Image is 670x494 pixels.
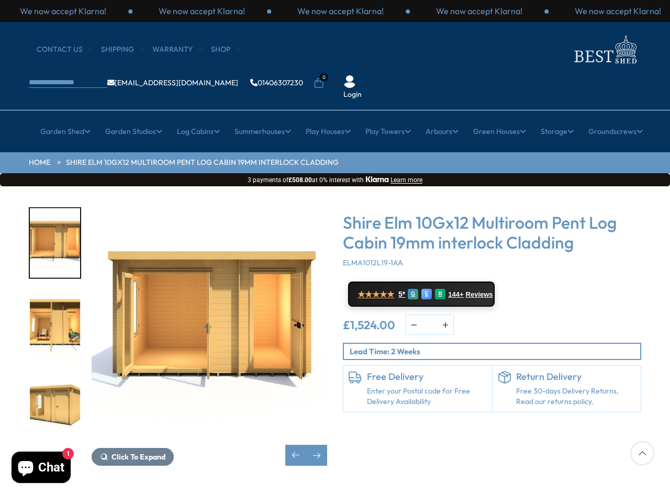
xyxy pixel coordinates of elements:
img: Shire Elm 10Gx12 Multiroom Pent Log Cabin 19mm interlock Cladding - Best Shed [92,207,327,443]
a: ★★★★★ 5* G E R 144+ Reviews [348,282,495,307]
a: Shipping [101,44,144,55]
a: 01406307230 [250,79,303,86]
span: 0 [319,73,328,82]
a: Login [343,89,362,100]
span: Click To Expand [111,452,165,462]
span: ELMA1012L19-1AA [343,258,403,267]
span: Reviews [466,290,493,299]
inbox-online-store-chat: Shopify online store chat [8,452,74,486]
div: 2 / 3 [132,5,271,17]
a: Garden Shed [40,118,91,144]
a: CONTACT US [37,44,93,55]
a: Play Towers [365,118,411,144]
div: Previous slide [285,445,306,466]
div: 3 / 3 [271,5,410,17]
a: Storage [541,118,574,144]
img: logo [568,32,641,66]
h3: Shire Elm 10Gx12 Multiroom Pent Log Cabin 19mm interlock Cladding [343,212,641,253]
a: Enter your Postal code for Free Delivery Availability [367,386,487,407]
img: User Icon [343,75,356,88]
img: Elm2990x359010x1219mm-030_77dc9a91-a040-4134-b560-724a10857131_200x200.jpg [30,372,80,442]
p: We now accept Klarna! [159,5,245,17]
a: [EMAIL_ADDRESS][DOMAIN_NAME] [107,79,238,86]
a: HOME [29,158,50,168]
span: ★★★★★ [358,289,394,299]
a: Arbours [426,118,459,144]
div: 6 / 10 [92,207,327,466]
div: G [408,289,418,299]
div: R [435,289,445,299]
div: E [421,289,432,299]
a: 0 [314,78,324,88]
p: We now accept Klarna! [575,5,661,17]
span: 144+ [448,290,463,299]
a: Groundscrews [588,118,643,144]
a: Warranty [152,44,203,55]
a: Log Cabins [177,118,220,144]
button: Click To Expand [92,448,174,466]
a: Shop [211,44,241,55]
div: 8 / 10 [29,371,81,443]
div: 7 / 10 [29,289,81,361]
a: Green Houses [473,118,526,144]
p: We now accept Klarna! [20,5,106,17]
a: Summerhouses [234,118,291,144]
p: We now accept Klarna! [436,5,522,17]
img: Elm2990x359010x1219mm000open_eb13a98c-880d-4a7e-82a2-69a095c7549a_200x200.jpg [30,208,80,278]
p: Lead Time: 2 Weeks [350,346,640,357]
div: 1 / 3 [410,5,549,17]
a: Shire Elm 10Gx12 Multiroom Pent Log Cabin 19mm interlock Cladding [66,158,339,168]
img: Elm2990x359010x1219mm000lifestyleclose_09aa4082-8ba1-47dd-8025-21ce15da991c_200x200.jpg [30,290,80,360]
h6: Free Delivery [367,371,487,383]
div: 6 / 10 [29,207,81,279]
p: We now accept Klarna! [297,5,384,17]
a: Garden Studios [105,118,162,144]
p: Free 30-days Delivery Returns, Read our returns policy. [516,386,636,407]
h6: Return Delivery [516,371,636,383]
a: Play Houses [306,118,351,144]
div: Next slide [306,445,327,466]
ins: £1,524.00 [343,319,395,331]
